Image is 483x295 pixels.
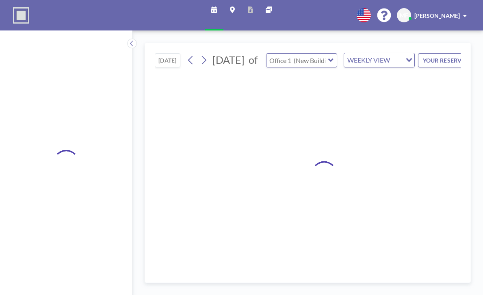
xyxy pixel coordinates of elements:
img: organization-logo [13,7,29,24]
span: WEEKLY VIEW [346,55,392,65]
input: Search for option [392,55,401,65]
span: [PERSON_NAME] [414,12,460,19]
span: of [249,54,258,66]
button: [DATE] [155,53,180,67]
span: MF [400,12,408,19]
div: Search for option [344,53,414,67]
span: [DATE] [212,54,245,66]
input: Office 1 (New Building) [266,54,329,67]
